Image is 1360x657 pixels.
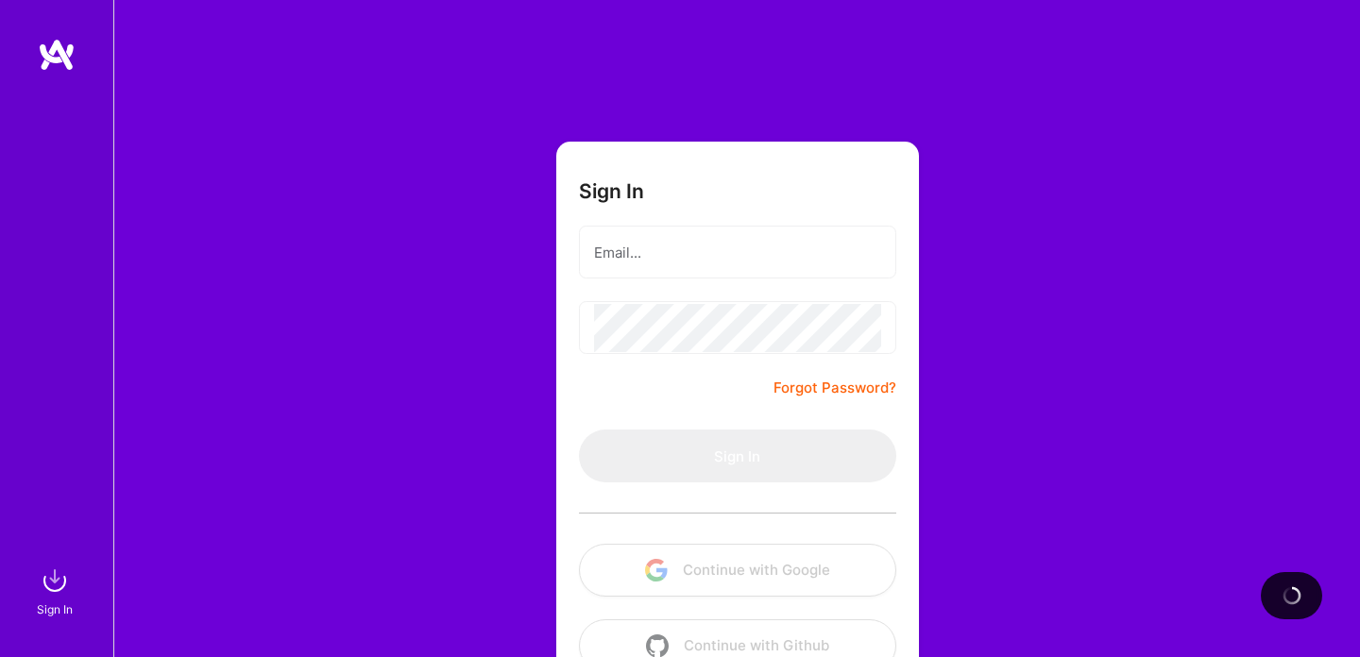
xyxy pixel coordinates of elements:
button: Continue with Google [579,544,896,597]
h3: Sign In [579,179,644,203]
img: loading [1281,584,1303,607]
img: icon [645,559,668,581]
a: Forgot Password? [773,377,896,399]
img: icon [646,634,669,657]
button: Sign In [579,430,896,482]
div: Sign In [37,599,73,619]
img: logo [38,38,76,72]
input: Email... [594,228,881,277]
img: sign in [36,562,74,599]
a: sign inSign In [40,562,74,619]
